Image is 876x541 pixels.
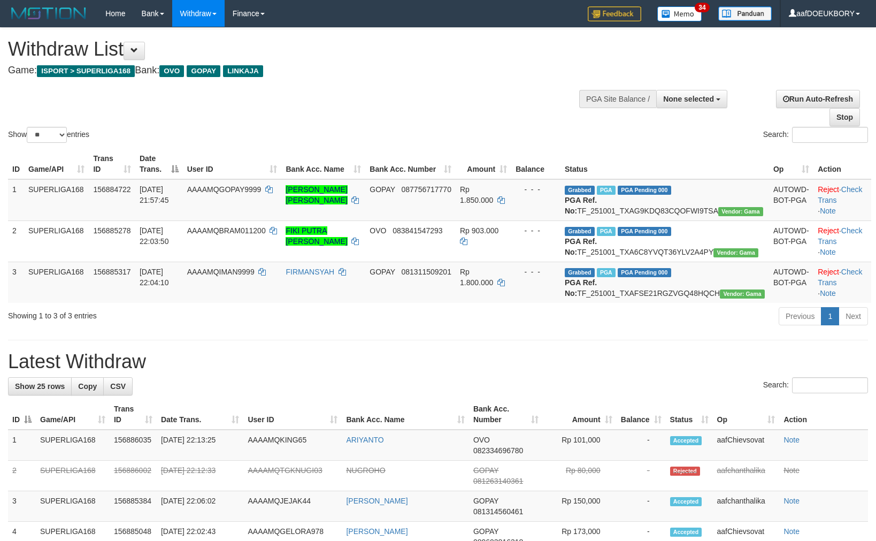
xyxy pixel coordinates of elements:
span: Grabbed [565,227,595,236]
th: Action [779,399,868,430]
span: PGA Pending [618,227,671,236]
b: PGA Ref. No: [565,237,597,256]
span: AAAAMQIMAN9999 [187,268,255,276]
span: Vendor URL: https://trx31.1velocity.biz [720,289,765,299]
th: Trans ID: activate to sort column ascending [110,399,157,430]
input: Search: [792,377,868,393]
td: SUPERLIGA168 [36,491,110,522]
b: PGA Ref. No: [565,196,597,215]
a: [PERSON_NAME] [346,527,408,536]
label: Show entries [8,127,89,143]
td: 1 [8,179,24,221]
span: GOPAY [473,527,498,536]
span: Vendor URL: https://trx31.1velocity.biz [713,248,758,257]
a: Run Auto-Refresh [776,90,860,108]
div: PGA Site Balance / [579,90,656,108]
th: User ID: activate to sort column ascending [243,399,342,430]
span: Copy 081263140361 to clipboard [473,477,523,485]
label: Search: [763,377,868,393]
a: Note [783,436,800,444]
b: PGA Ref. No: [565,278,597,298]
td: TF_251001_TXAG9KDQ83CQOFWI9TSA [560,179,769,221]
select: Showentries [27,127,67,143]
img: Feedback.jpg [588,6,641,21]
span: Copy 083841547293 to clipboard [393,226,442,235]
td: AUTOWD-BOT-PGA [769,179,813,221]
a: Note [820,248,836,256]
th: Status: activate to sort column ascending [666,399,713,430]
a: Note [820,289,836,298]
td: SUPERLIGA168 [24,179,89,221]
span: [DATE] 22:04:10 [140,268,169,287]
label: Search: [763,127,868,143]
td: TF_251001_TXAFSE21RGZVGQ48HQCH [560,262,769,303]
td: SUPERLIGA168 [24,262,89,303]
span: OVO [159,65,184,77]
th: Bank Acc. Name: activate to sort column ascending [342,399,468,430]
td: 1 [8,430,36,461]
span: Accepted [670,497,702,506]
td: 3 [8,262,24,303]
th: Balance [511,149,560,179]
a: Note [820,207,836,215]
td: Rp 150,000 [543,491,617,522]
th: User ID: activate to sort column ascending [183,149,282,179]
th: Bank Acc. Name: activate to sort column ascending [281,149,365,179]
span: Rp 1.850.000 [460,185,493,204]
td: Rp 101,000 [543,430,617,461]
th: Op: activate to sort column ascending [769,149,813,179]
td: · · [813,220,871,262]
td: 3 [8,491,36,522]
th: Bank Acc. Number: activate to sort column ascending [469,399,543,430]
th: Amount: activate to sort column ascending [456,149,511,179]
td: AUTOWD-BOT-PGA [769,220,813,262]
th: Balance: activate to sort column ascending [617,399,666,430]
a: FIKI PUTRA [PERSON_NAME] [286,226,347,246]
td: SUPERLIGA168 [24,220,89,262]
td: 156886035 [110,430,157,461]
td: SUPERLIGA168 [36,461,110,491]
span: None selected [663,95,714,103]
span: 156885278 [93,226,130,235]
a: ARIYANTO [346,436,383,444]
div: - - - [516,266,556,277]
span: Copy [78,382,97,391]
a: Reject [818,268,839,276]
div: Showing 1 to 3 of 3 entries [8,306,357,321]
span: ISPORT > SUPERLIGA168 [37,65,135,77]
th: ID [8,149,24,179]
th: Status [560,149,769,179]
td: · · [813,179,871,221]
td: AAAAMQKING65 [243,430,342,461]
span: [DATE] 22:03:50 [140,226,169,246]
td: 156886002 [110,461,157,491]
td: AAAAMQJEJAK44 [243,491,342,522]
a: CSV [103,377,133,395]
td: [DATE] 22:06:02 [157,491,244,522]
td: · · [813,262,871,303]
input: Search: [792,127,868,143]
h1: Withdraw List [8,39,573,60]
img: Button%20Memo.svg [657,6,702,21]
span: 156884722 [93,185,130,194]
a: Check Trans [818,226,862,246]
h1: Latest Withdraw [8,351,868,372]
td: AAAAMQTGKNUGI03 [243,461,342,491]
span: LINKAJA [223,65,263,77]
td: SUPERLIGA168 [36,430,110,461]
span: Copy 081311509201 to clipboard [401,268,451,276]
a: Copy [71,377,104,395]
th: Game/API: activate to sort column ascending [36,399,110,430]
td: - [617,430,666,461]
a: Reject [818,226,839,235]
td: 2 [8,461,36,491]
h4: Game: Bank: [8,65,573,76]
div: - - - [516,225,556,236]
td: Rp 80,000 [543,461,617,491]
th: Date Trans.: activate to sort column ascending [157,399,244,430]
span: Copy 081314560461 to clipboard [473,507,523,516]
span: Rp 903.000 [460,226,498,235]
th: Amount: activate to sort column ascending [543,399,617,430]
td: 156885384 [110,491,157,522]
a: Stop [829,108,860,126]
